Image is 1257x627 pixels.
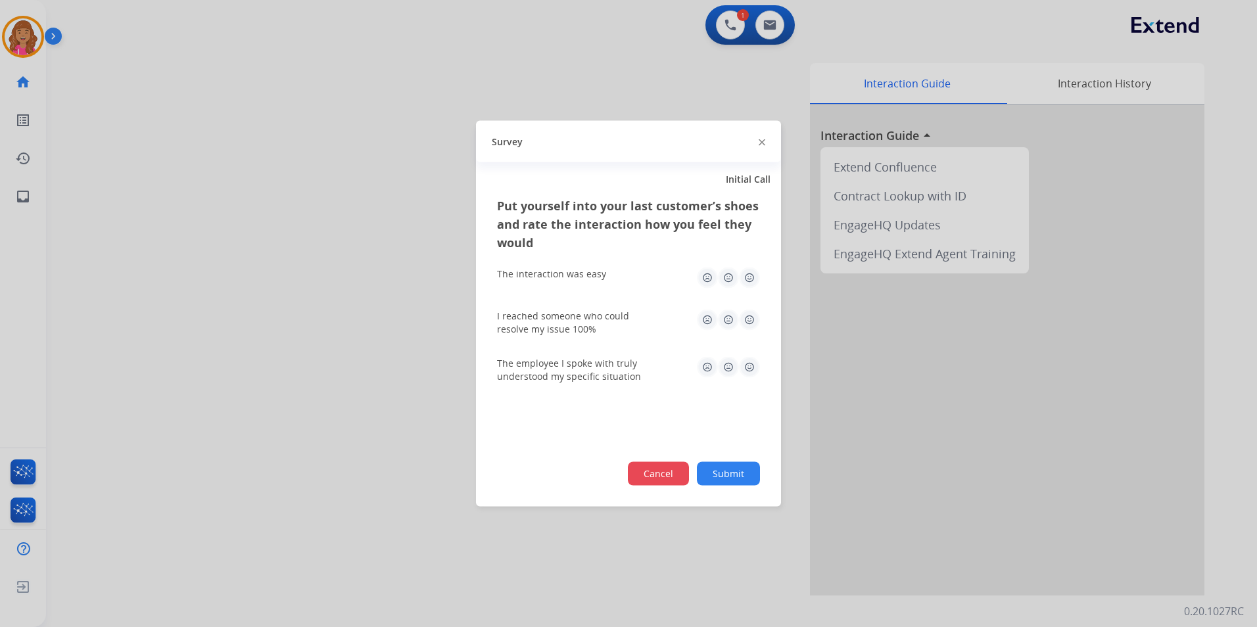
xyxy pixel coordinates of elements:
h3: Put yourself into your last customer’s shoes and rate the interaction how you feel they would [497,197,760,252]
div: The interaction was easy [497,267,606,281]
p: 0.20.1027RC [1184,603,1244,619]
button: Cancel [628,462,689,486]
span: Initial Call [726,173,771,186]
button: Submit [697,462,760,486]
img: close-button [759,139,765,145]
div: I reached someone who could resolve my issue 100% [497,310,655,336]
div: The employee I spoke with truly understood my specific situation [497,357,655,383]
span: Survey [492,135,523,148]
